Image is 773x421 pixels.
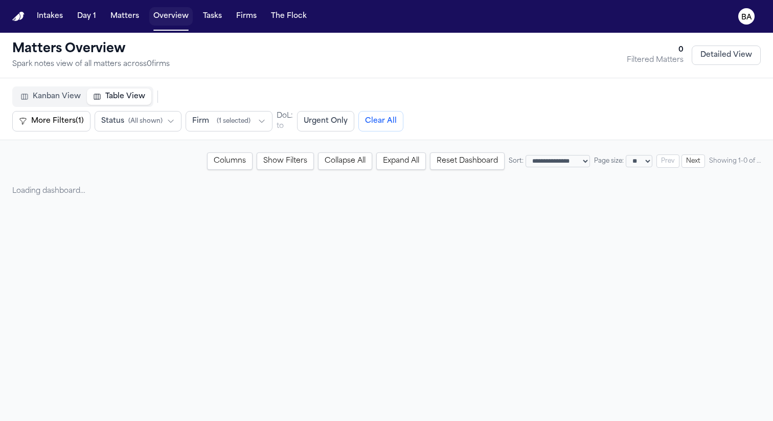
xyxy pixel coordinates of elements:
button: Overview [149,7,193,26]
button: Prev [656,154,679,168]
span: Sort: [509,157,524,165]
span: Showing 1-0 of … [709,157,761,165]
button: Day 1 [73,7,100,26]
button: Firms [232,7,261,26]
img: Finch Logo [12,12,25,21]
button: Detailed View [692,46,761,65]
button: Expand All [376,152,426,170]
button: Columns [207,152,253,170]
select: Page size [626,155,652,167]
span: Table View [105,92,145,102]
legend: DoL: [277,111,293,121]
button: The Flock [267,7,311,26]
button: Intakes [33,7,67,26]
button: Tasks [199,7,226,26]
button: More Filters(1) [12,111,90,131]
div: 0 [627,45,684,55]
button: Table View [87,88,151,105]
span: Firm [192,116,209,126]
button: Collapse All [318,152,372,170]
button: Kanban View [14,88,87,105]
button: Reset Dashboard [430,152,505,170]
button: Firm(1 selected) [186,111,272,131]
span: Page size: [594,157,624,165]
div: Filtered Matters [627,55,684,65]
a: Home [12,12,25,21]
button: Urgent Only [297,111,354,131]
span: Kanban View [33,92,81,102]
span: ( 1 selected ) [217,117,251,125]
select: Sort [526,155,590,167]
button: Show Filters [257,152,314,170]
h1: Matters Overview [12,41,170,57]
span: Status [101,116,124,126]
span: ( All shown ) [128,117,163,125]
button: Clear All [358,111,403,131]
p: Spark notes view of all matters across 0 firm s [12,59,170,70]
span: to [277,121,284,131]
button: Status(All shown) [95,111,181,131]
button: Matters [106,7,143,26]
div: Loading dashboard… [12,186,761,196]
button: Next [681,154,705,168]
